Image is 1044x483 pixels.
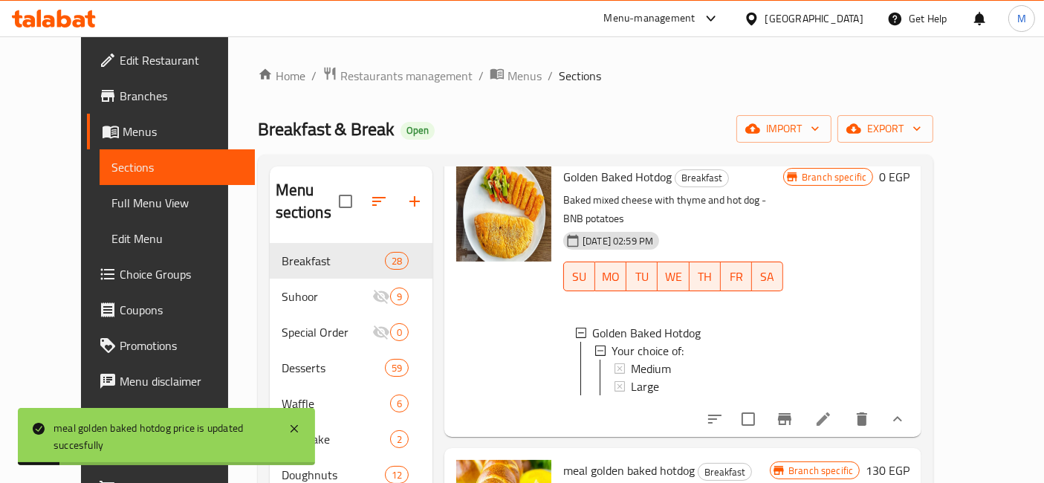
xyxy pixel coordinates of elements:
[111,194,244,212] span: Full Menu View
[664,266,683,288] span: WE
[1017,10,1026,27] span: M
[490,66,542,85] a: Menus
[727,266,746,288] span: FR
[87,292,256,328] a: Coupons
[796,170,872,184] span: Branch specific
[814,410,832,428] a: Edit menu item
[87,42,256,78] a: Edit Restaurant
[748,120,820,138] span: import
[282,359,385,377] span: Desserts
[631,360,671,377] span: Medium
[270,421,432,457] div: Panecake2
[698,463,752,481] div: Breakfast
[765,10,863,27] div: [GEOGRAPHIC_DATA]
[120,265,244,283] span: Choice Groups
[397,184,432,219] button: Add section
[690,262,721,291] button: TH
[601,266,620,288] span: MO
[270,350,432,386] div: Desserts59
[595,262,626,291] button: MO
[548,67,553,85] li: /
[390,395,409,412] div: items
[479,67,484,85] li: /
[782,464,859,478] span: Branch specific
[675,169,728,187] span: Breakfast
[87,256,256,292] a: Choice Groups
[456,166,551,262] img: Golden Baked Hotdog
[390,323,409,341] div: items
[386,468,408,482] span: 12
[270,243,432,279] div: Breakfast28
[276,179,339,224] h2: Menu sections
[632,266,652,288] span: TU
[675,169,729,187] div: Breakfast
[658,262,689,291] button: WE
[391,432,408,447] span: 2
[322,66,473,85] a: Restaurants management
[258,67,305,85] a: Home
[282,288,372,305] span: Suhoor
[120,87,244,105] span: Branches
[570,266,589,288] span: SU
[767,401,803,437] button: Branch-specific-item
[270,279,432,314] div: Suhoor9
[282,430,390,448] span: Panecake
[592,324,701,342] span: Golden Baked Hotdog
[844,401,880,437] button: delete
[696,266,715,288] span: TH
[563,191,783,228] p: Baked mixed cheese with thyme and hot dog - BNB potatoes
[372,288,390,305] svg: Inactive section
[391,325,408,340] span: 0
[258,112,395,146] span: Breakfast & Break
[87,78,256,114] a: Branches
[282,323,372,341] span: Special Order
[120,301,244,319] span: Coupons
[386,254,408,268] span: 28
[87,114,256,149] a: Menus
[508,67,542,85] span: Menus
[866,460,910,481] h6: 130 EGP
[386,361,408,375] span: 59
[401,122,435,140] div: Open
[631,377,659,395] span: Large
[612,342,684,360] span: Your choice of:
[111,158,244,176] span: Sections
[390,430,409,448] div: items
[390,288,409,305] div: items
[100,221,256,256] a: Edit Menu
[401,124,435,137] span: Open
[330,186,361,217] span: Select all sections
[111,230,244,247] span: Edit Menu
[563,166,672,188] span: Golden Baked Hotdog
[120,51,244,69] span: Edit Restaurant
[698,464,751,481] span: Breakfast
[849,120,921,138] span: export
[880,401,915,437] button: show more
[736,115,831,143] button: import
[87,399,256,435] a: Upsell
[120,337,244,354] span: Promotions
[559,67,601,85] span: Sections
[697,401,733,437] button: sort-choices
[311,67,317,85] li: /
[372,323,390,341] svg: Inactive section
[626,262,658,291] button: TU
[837,115,933,143] button: export
[258,66,934,85] nav: breadcrumb
[87,328,256,363] a: Promotions
[282,252,385,270] div: Breakfast
[340,67,473,85] span: Restaurants management
[752,262,783,291] button: SA
[270,314,432,350] div: Special Order0
[361,184,397,219] span: Sort sections
[563,262,595,291] button: SU
[391,290,408,304] span: 9
[577,234,659,248] span: [DATE] 02:59 PM
[282,395,390,412] span: Waffle
[385,252,409,270] div: items
[604,10,696,27] div: Menu-management
[87,363,256,399] a: Menu disclaimer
